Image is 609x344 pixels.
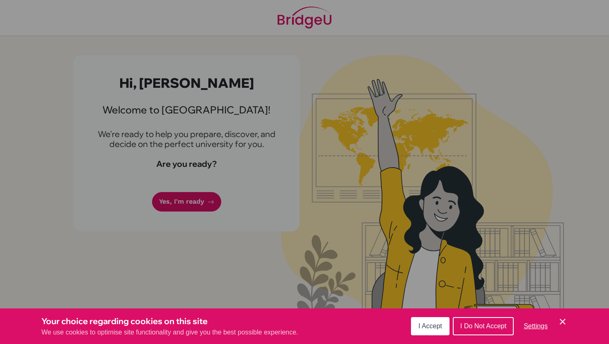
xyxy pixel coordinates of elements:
[517,318,554,334] button: Settings
[558,317,568,327] button: Save and close
[411,317,450,335] button: I Accept
[41,315,298,327] h3: Your choice regarding cookies on this site
[41,327,298,337] p: We use cookies to optimise site functionality and give you the best possible experience.
[418,322,442,330] span: I Accept
[460,322,506,330] span: I Do Not Accept
[524,322,548,330] span: Settings
[453,317,514,335] button: I Do Not Accept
